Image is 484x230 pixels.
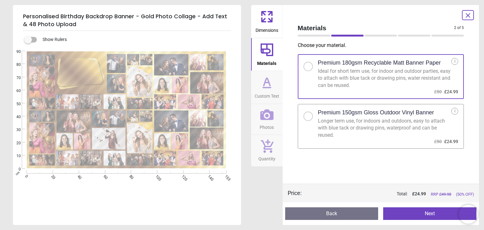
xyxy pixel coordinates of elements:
[9,88,21,94] span: 60
[298,42,469,49] p: Choose your material .
[9,75,21,81] span: 70
[444,89,458,94] span: £24.99
[251,135,283,166] button: Quantity
[285,207,378,220] button: Back
[9,153,21,159] span: 10
[431,192,451,197] span: RRP
[288,189,302,197] div: Price :
[383,207,476,220] button: Next
[434,89,442,94] span: £50
[454,25,464,31] span: 2 of 5
[9,141,21,146] span: 20
[456,192,474,197] span: (50% OFF)
[251,5,283,38] button: Dimensions
[444,139,458,144] span: £24.99
[255,90,279,100] span: Custom Text
[257,57,276,67] span: Materials
[9,62,21,67] span: 80
[23,10,231,31] h5: Personalised Birthday Backdrop Banner - Gold Photo Collage - Add Text & 48 Photo Upload
[298,23,454,32] span: Materials
[9,114,21,120] span: 40
[256,24,278,34] span: Dimensions
[9,127,21,133] span: 30
[439,192,451,197] span: £ 49.98
[318,59,441,67] h2: Premium 180gsm Recyclable Matt Banner Paper
[459,205,478,224] iframe: Brevo live chat
[260,121,274,131] span: Photos
[318,118,452,139] div: Longer term use, for indoors and outdoors, easy to attach with blue tack or drawing pins, waterpr...
[251,71,283,104] button: Custom Text
[258,153,275,162] span: Quantity
[251,104,283,135] button: Photos
[9,167,21,172] span: 0
[9,101,21,107] span: 50
[451,108,458,115] div: i
[251,38,283,71] button: Materials
[9,49,21,55] span: 90
[311,191,474,197] div: Total:
[28,36,241,43] div: Show Rulers
[318,68,452,89] div: Ideal for short term use, for indoor and outdoor parties, easy to attach with blue tack or drawin...
[412,191,426,197] span: £
[415,191,426,196] span: 24.99
[318,109,434,117] h2: Premium 150gsm Gloss Outdoor Vinyl Banner
[451,58,458,65] div: i
[434,139,442,144] span: £50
